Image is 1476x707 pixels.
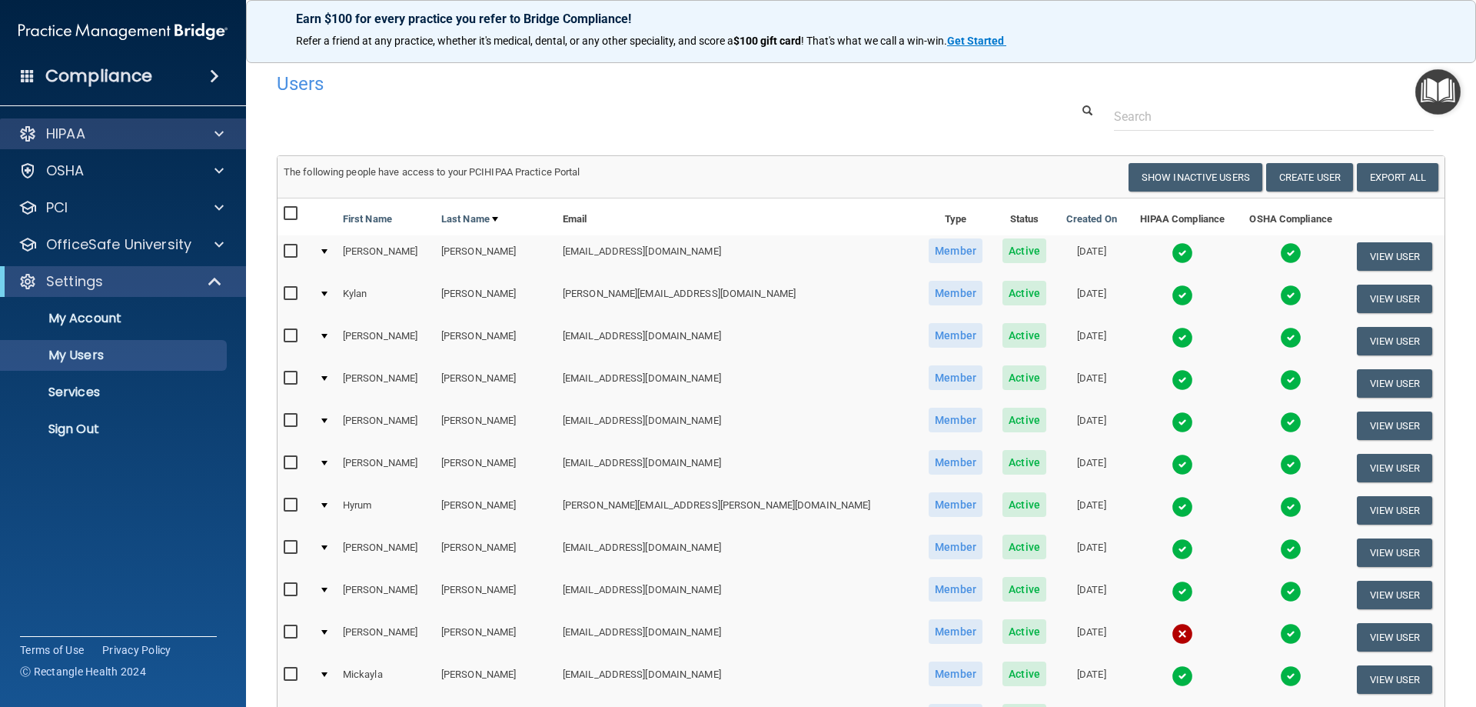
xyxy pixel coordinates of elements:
span: Active [1002,535,1046,559]
span: Active [1002,408,1046,432]
td: [PERSON_NAME] [435,659,557,701]
span: Active [1002,450,1046,475]
a: Terms of Use [20,642,84,658]
strong: $100 gift card [733,35,801,47]
img: tick.e7d51cea.svg [1280,242,1301,264]
p: OSHA [46,162,85,180]
img: tick.e7d51cea.svg [1172,454,1193,475]
button: View User [1357,242,1433,271]
a: Last Name [441,210,498,228]
img: cross.ca9f0e7f.svg [1172,623,1193,645]
p: My Account [10,311,220,326]
span: Member [929,365,982,390]
td: [DATE] [1056,278,1128,320]
span: Active [1002,365,1046,390]
th: OSHA Compliance [1237,198,1345,235]
a: Privacy Policy [102,642,171,658]
p: Settings [46,272,103,291]
td: [DATE] [1056,405,1128,447]
img: tick.e7d51cea.svg [1280,496,1301,518]
a: OfficeSafe University [18,235,224,254]
th: Email [557,198,919,235]
td: [PERSON_NAME] [435,405,557,447]
button: View User [1357,623,1433,652]
td: Kylan [337,278,435,320]
img: tick.e7d51cea.svg [1172,665,1193,687]
button: View User [1357,454,1433,482]
span: Active [1002,323,1046,348]
span: Member [929,281,982,305]
span: Member [929,492,982,517]
a: PCI [18,198,224,217]
p: PCI [46,198,68,217]
img: tick.e7d51cea.svg [1172,369,1193,391]
td: [DATE] [1056,659,1128,701]
p: Services [10,385,220,400]
p: OfficeSafe University [46,235,191,254]
img: tick.e7d51cea.svg [1280,285,1301,306]
p: My Users [10,348,220,363]
img: tick.e7d51cea.svg [1172,581,1193,602]
input: Search [1114,102,1434,131]
span: Active [1002,238,1046,263]
img: tick.e7d51cea.svg [1280,665,1301,687]
button: View User [1357,285,1433,313]
td: [PERSON_NAME] [337,447,435,489]
button: Open Resource Center [1415,69,1461,115]
img: tick.e7d51cea.svg [1172,327,1193,348]
img: tick.e7d51cea.svg [1280,327,1301,348]
th: Type [919,198,993,235]
td: [EMAIL_ADDRESS][DOMAIN_NAME] [557,320,919,362]
td: [PERSON_NAME] [337,235,435,278]
button: Show Inactive Users [1129,163,1262,192]
td: Mickayla [337,659,435,701]
td: [EMAIL_ADDRESS][DOMAIN_NAME] [557,235,919,278]
td: [PERSON_NAME][EMAIL_ADDRESS][DOMAIN_NAME] [557,278,919,320]
img: tick.e7d51cea.svg [1172,242,1193,264]
h4: Users [277,74,949,94]
img: tick.e7d51cea.svg [1280,412,1301,433]
img: tick.e7d51cea.svg [1280,454,1301,475]
td: [PERSON_NAME] [435,278,557,320]
span: Member [929,577,982,602]
a: OSHA [18,162,224,180]
button: View User [1357,327,1433,355]
td: [EMAIL_ADDRESS][DOMAIN_NAME] [557,362,919,405]
img: tick.e7d51cea.svg [1280,581,1301,602]
button: View User [1357,496,1433,525]
td: [EMAIL_ADDRESS][DOMAIN_NAME] [557,659,919,701]
a: Export All [1357,163,1438,192]
td: [EMAIL_ADDRESS][DOMAIN_NAME] [557,532,919,574]
td: Hyrum [337,489,435,532]
span: Active [1002,619,1046,644]
a: Created On [1066,210,1117,228]
span: Member [929,238,982,263]
img: tick.e7d51cea.svg [1172,285,1193,306]
th: Status [992,198,1055,235]
td: [PERSON_NAME] [435,574,557,616]
img: tick.e7d51cea.svg [1280,369,1301,391]
td: [PERSON_NAME] [435,616,557,659]
button: View User [1357,412,1433,440]
td: [PERSON_NAME] [337,574,435,616]
td: [DATE] [1056,616,1128,659]
span: Ⓒ Rectangle Health 2024 [20,664,146,679]
a: HIPAA [18,125,224,143]
span: Member [929,323,982,348]
img: tick.e7d51cea.svg [1172,496,1193,518]
td: [DATE] [1056,235,1128,278]
td: [DATE] [1056,362,1128,405]
td: [EMAIL_ADDRESS][DOMAIN_NAME] [557,447,919,489]
button: Create User [1266,163,1353,192]
span: Member [929,619,982,644]
td: [EMAIL_ADDRESS][DOMAIN_NAME] [557,616,919,659]
span: Active [1002,662,1046,686]
td: [PERSON_NAME] [435,362,557,405]
span: The following people have access to your PCIHIPAA Practice Portal [284,166,580,178]
img: tick.e7d51cea.svg [1172,539,1193,560]
td: [DATE] [1056,574,1128,616]
span: Active [1002,577,1046,602]
span: Member [929,535,982,559]
a: Settings [18,272,223,291]
img: tick.e7d51cea.svg [1280,539,1301,560]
